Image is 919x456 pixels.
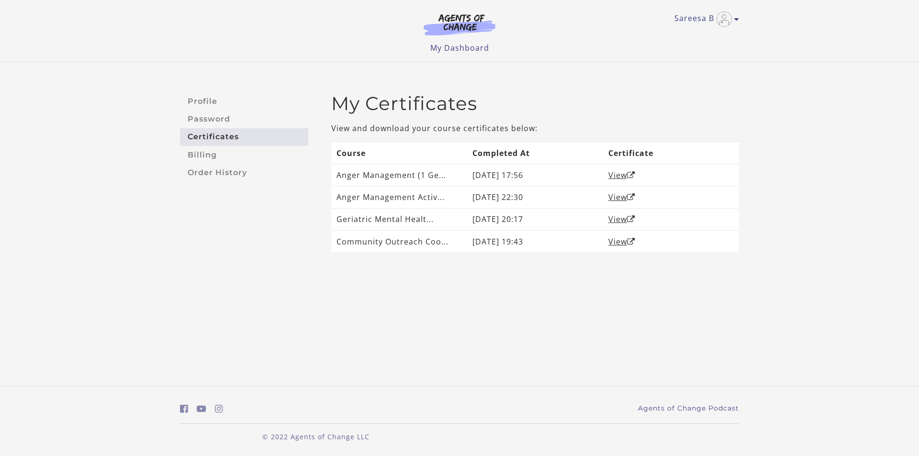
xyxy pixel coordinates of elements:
[331,122,739,134] p: View and download your course certificates below:
[331,164,467,186] td: Anger Management (1 Ge...
[627,238,635,245] i: Open in a new window
[180,146,308,164] a: Billing
[603,142,739,164] th: Certificate
[331,92,739,115] h2: My Certificates
[430,43,489,53] a: My Dashboard
[180,128,308,146] a: Certificates
[638,403,739,413] a: Agents of Change Podcast
[215,404,223,413] i: https://www.instagram.com/agentsofchangeprep/ (Open in a new window)
[608,192,635,202] a: ViewOpen in a new window
[180,402,188,416] a: https://www.facebook.com/groups/aswbtestprep (Open in a new window)
[197,404,206,413] i: https://www.youtube.com/c/AgentsofChangeTestPrepbyMeaganMitchell (Open in a new window)
[674,11,734,27] a: Toggle menu
[627,193,635,201] i: Open in a new window
[627,215,635,223] i: Open in a new window
[467,142,603,164] th: Completed At
[197,402,206,416] a: https://www.youtube.com/c/AgentsofChangeTestPrepbyMeaganMitchell (Open in a new window)
[180,432,452,442] p: © 2022 Agents of Change LLC
[180,110,308,128] a: Password
[467,164,603,186] td: [DATE] 17:56
[331,231,467,253] td: Community Outreach Coo...
[608,214,635,224] a: ViewOpen in a new window
[180,92,308,110] a: Profile
[467,208,603,230] td: [DATE] 20:17
[467,186,603,208] td: [DATE] 22:30
[331,142,467,164] th: Course
[215,402,223,416] a: https://www.instagram.com/agentsofchangeprep/ (Open in a new window)
[331,208,467,230] td: Geriatric Mental Healt...
[467,231,603,253] td: [DATE] 19:43
[180,164,308,181] a: Order History
[627,171,635,179] i: Open in a new window
[331,186,467,208] td: Anger Management Activ...
[608,170,635,180] a: ViewOpen in a new window
[180,404,188,413] i: https://www.facebook.com/groups/aswbtestprep (Open in a new window)
[608,236,635,247] a: ViewOpen in a new window
[414,13,505,35] img: Agents of Change Logo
